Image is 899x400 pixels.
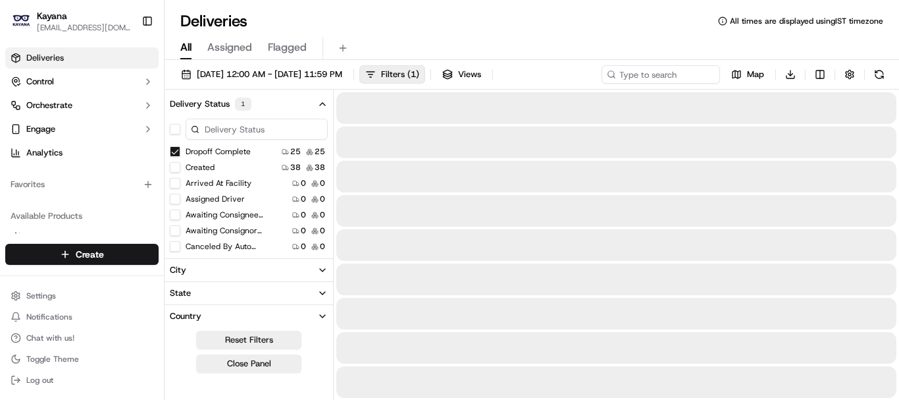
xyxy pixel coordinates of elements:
button: [DATE] 12:00 AM - [DATE] 11:59 PM [175,65,348,84]
span: 25 [315,146,325,157]
button: Create [5,244,159,265]
span: 0 [301,241,306,252]
div: Country [170,310,201,322]
button: Close Panel [196,355,301,373]
a: Deliveries [5,47,159,69]
span: Knowledge Base [26,191,101,204]
span: Notifications [26,312,72,322]
button: State [165,282,333,304]
span: Engage [26,123,55,135]
span: Create [76,248,104,261]
span: All times are displayed using IST timezone [730,16,883,26]
span: Log out [26,375,53,386]
span: 0 [320,194,325,204]
div: Delivery Status [170,98,251,111]
button: City [165,259,333,281]
span: All [180,40,192,55]
span: Toggle Theme [26,354,79,364]
span: 0 [301,210,306,220]
label: Canceled By Auto Reassign [186,241,270,252]
div: Available Products [5,206,159,227]
label: Awaiting Consignor Dropoff [186,225,270,236]
span: ( 1 ) [407,69,419,80]
button: Orchestrate [5,95,159,116]
button: Kayana [37,9,67,22]
span: Nash AI [26,231,56,243]
div: Start new chat [45,126,216,139]
span: Orchestrate [26,100,72,111]
h1: Deliveries [180,11,247,32]
span: Flagged [268,40,307,55]
button: Start new chat [224,130,240,146]
button: Nash AI [5,227,159,248]
a: Nash AI [11,231,153,243]
button: Views [436,65,487,84]
span: 38 [290,162,301,173]
div: We're available if you need us! [45,139,167,150]
button: Refresh [870,65,888,84]
button: Delivery Status1 [165,92,333,116]
span: Map [747,69,764,80]
label: Arrived At Facility [186,178,251,188]
span: 0 [320,241,325,252]
button: Map [725,65,770,84]
input: Got a question? Start typing here... [34,85,237,99]
button: Toggle Theme [5,350,159,368]
button: Reset Filters [196,331,301,349]
button: Control [5,71,159,92]
span: Assigned [207,40,252,55]
button: Engage [5,119,159,140]
div: 1 [235,98,251,111]
a: 📗Knowledge Base [8,186,106,210]
button: KayanaKayana[EMAIL_ADDRESS][DOMAIN_NAME] [5,5,136,37]
span: Pylon [131,223,159,233]
span: Deliveries [26,52,64,64]
button: [EMAIL_ADDRESS][DOMAIN_NAME] [37,22,131,33]
label: Dropoff Complete [186,146,251,157]
span: Views [458,69,481,80]
img: 1736555255976-a54dd68f-1ca7-489b-9aae-adbdc363a1c4 [13,126,37,150]
input: Type to search [602,65,720,84]
img: Kayana [11,11,32,32]
span: 38 [315,162,325,173]
img: Nash [13,13,39,40]
span: 0 [301,178,306,188]
span: 25 [290,146,301,157]
span: Filters [381,69,419,80]
span: 0 [320,210,325,220]
div: 📗 [13,192,24,203]
span: Analytics [26,147,63,159]
span: Settings [26,291,56,301]
button: Settings [5,287,159,305]
a: Analytics [5,142,159,163]
input: Delivery Status [186,119,328,140]
button: Log out [5,371,159,389]
div: City [170,264,186,276]
button: Country [165,305,333,328]
a: Powered byPylon [93,223,159,233]
p: Welcome 👋 [13,53,240,74]
a: 💻API Documentation [106,186,217,210]
button: Filters(1) [359,65,425,84]
span: 0 [301,194,306,204]
span: API Documentation [124,191,211,204]
div: 💻 [111,192,122,203]
button: Chat with us! [5,329,159,347]
span: Control [26,76,54,88]
span: 0 [301,225,306,236]
span: Chat with us! [26,333,74,343]
span: 0 [320,178,325,188]
label: Created [186,162,215,173]
div: Favorites [5,174,159,195]
button: Notifications [5,308,159,326]
label: Assigned Driver [186,194,245,204]
span: [DATE] 12:00 AM - [DATE] 11:59 PM [197,69,342,80]
span: 0 [320,225,325,236]
div: State [170,287,191,299]
label: Awaiting Consignee Pickup [186,210,270,220]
